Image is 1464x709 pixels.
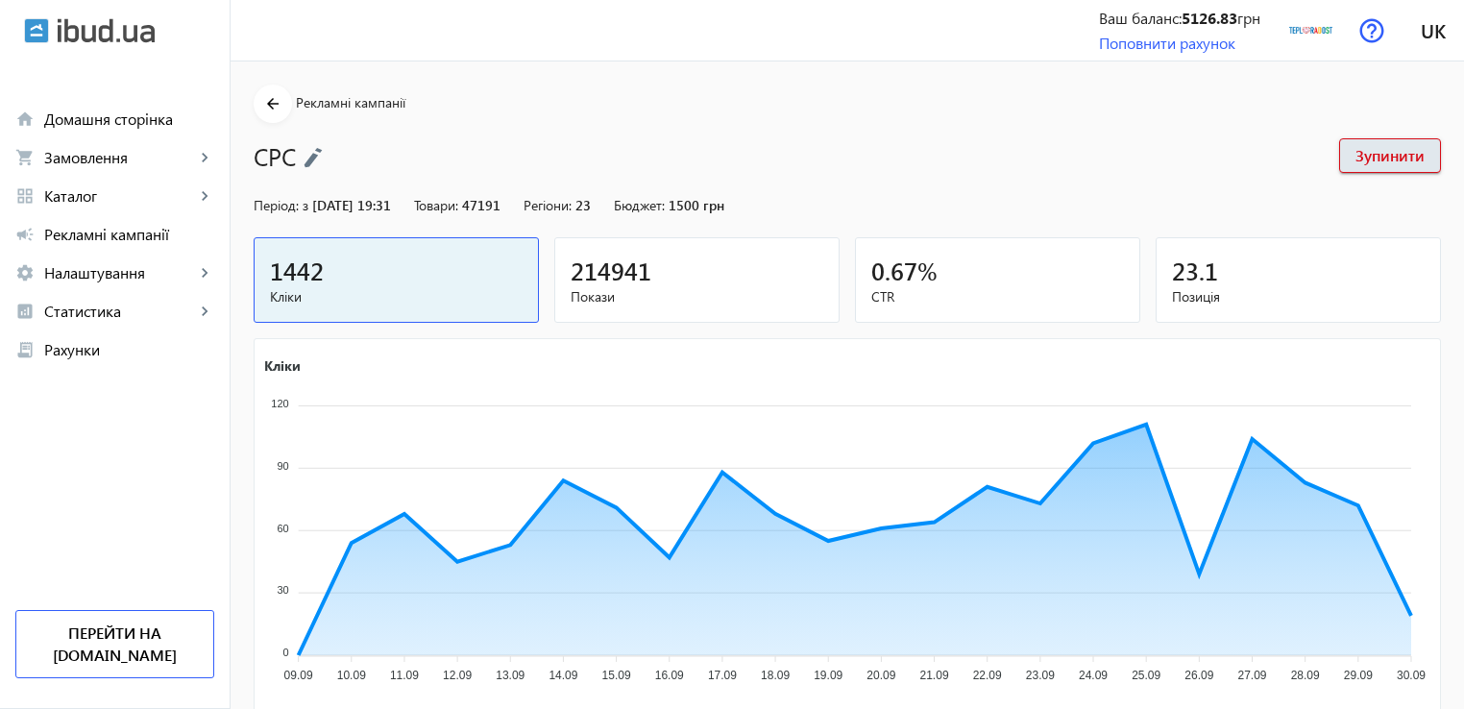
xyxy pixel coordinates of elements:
[814,669,842,682] tspan: 19.09
[1099,33,1235,53] a: Поповнити рахунок
[195,186,214,206] mat-icon: keyboard_arrow_right
[15,302,35,321] mat-icon: analytics
[296,93,405,111] span: Рекламні кампанії
[254,196,308,214] span: Період: з
[44,225,214,244] span: Рекламні кампанії
[270,287,523,306] span: Кліки
[462,196,500,214] span: 47191
[1184,669,1213,682] tspan: 26.09
[1079,669,1108,682] tspan: 24.09
[24,18,49,43] img: ibud.svg
[1291,669,1320,682] tspan: 28.09
[761,669,790,682] tspan: 18.09
[571,287,823,306] span: Покази
[390,669,419,682] tspan: 11.09
[1172,255,1218,286] span: 23.1
[284,669,313,682] tspan: 09.09
[44,110,214,129] span: Домашня сторінка
[708,669,737,682] tspan: 17.09
[271,398,288,409] tspan: 120
[1172,287,1425,306] span: Позиція
[1421,18,1446,42] span: uk
[15,263,35,282] mat-icon: settings
[15,186,35,206] mat-icon: grid_view
[917,255,938,286] span: %
[195,302,214,321] mat-icon: keyboard_arrow_right
[1026,669,1055,682] tspan: 23.09
[15,225,35,244] mat-icon: campaign
[277,584,288,596] tspan: 30
[871,287,1124,306] span: CTR
[44,148,195,167] span: Замовлення
[549,669,577,682] tspan: 14.09
[1099,8,1260,29] div: Ваш баланс: грн
[1355,145,1425,166] span: Зупинити
[575,196,591,214] span: 23
[1132,669,1160,682] tspan: 25.09
[15,340,35,359] mat-icon: receipt_long
[920,669,949,682] tspan: 21.09
[871,255,917,286] span: 0.67
[1344,669,1373,682] tspan: 29.09
[44,186,195,206] span: Каталог
[1397,669,1426,682] tspan: 30.09
[195,148,214,167] mat-icon: keyboard_arrow_right
[571,255,651,286] span: 214941
[524,196,572,214] span: Регіони:
[1289,9,1332,52] img: 59b1402a13d829393-15047885205-teploradost-logo.png
[277,523,288,534] tspan: 60
[261,92,285,116] mat-icon: arrow_back
[655,669,684,682] tspan: 16.09
[277,460,288,472] tspan: 90
[15,610,214,678] a: Перейти на [DOMAIN_NAME]
[337,669,366,682] tspan: 10.09
[44,302,195,321] span: Статистика
[58,18,155,43] img: ibud_text.svg
[1237,669,1266,682] tspan: 27.09
[254,139,1320,173] h1: CPC
[312,196,391,214] span: [DATE] 19:31
[15,110,35,129] mat-icon: home
[264,355,301,374] text: Кліки
[1339,138,1441,173] button: Зупинити
[1182,8,1237,28] b: 5126.83
[496,669,525,682] tspan: 13.09
[44,340,214,359] span: Рахунки
[669,196,724,214] span: 1500 грн
[443,669,472,682] tspan: 12.09
[414,196,458,214] span: Товари:
[270,255,324,286] span: 1442
[195,263,214,282] mat-icon: keyboard_arrow_right
[1359,18,1384,43] img: help.svg
[602,669,631,682] tspan: 15.09
[614,196,665,214] span: Бюджет:
[15,148,35,167] mat-icon: shopping_cart
[283,647,289,658] tspan: 0
[973,669,1002,682] tspan: 22.09
[44,263,195,282] span: Налаштування
[866,669,895,682] tspan: 20.09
